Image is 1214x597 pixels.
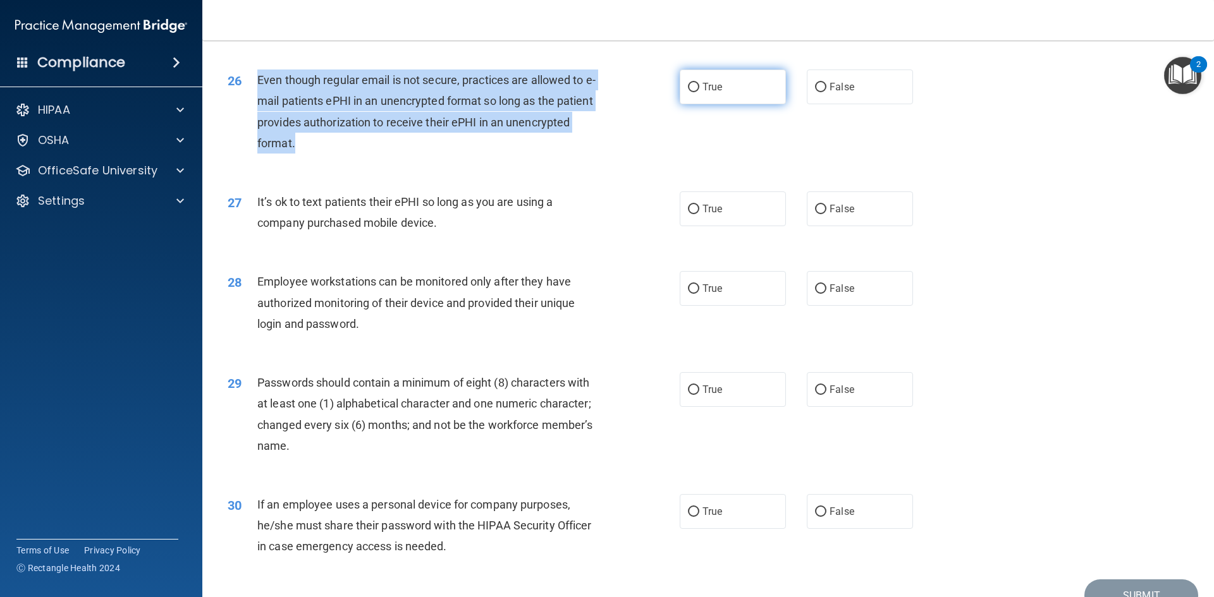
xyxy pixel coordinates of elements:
a: OSHA [15,133,184,148]
span: True [702,81,722,93]
p: OSHA [38,133,70,148]
span: True [702,203,722,215]
input: False [815,385,826,395]
input: True [688,83,699,92]
a: Terms of Use [16,544,69,557]
p: OfficeSafe University [38,163,157,178]
span: Passwords should contain a minimum of eight (8) characters with at least one (1) alphabetical cha... [257,376,592,452]
a: Privacy Policy [84,544,141,557]
a: OfficeSafe University [15,163,184,178]
span: 28 [228,275,242,290]
img: PMB logo [15,13,187,39]
div: 2 [1196,64,1201,81]
span: Ⓒ Rectangle Health 2024 [16,562,120,574]
span: False [830,81,854,93]
span: False [830,203,854,215]
span: If an employee uses a personal device for company purposes, he/she must share their password with... [257,498,591,553]
span: 29 [228,376,242,391]
span: Employee workstations can be monitored only after they have authorized monitoring of their device... [257,275,575,330]
span: Even though regular email is not secure, practices are allowed to e-mail patients ePHI in an unen... [257,73,596,150]
input: True [688,385,699,395]
iframe: Drift Widget Chat Controller [995,507,1199,558]
span: True [702,282,722,294]
input: True [688,205,699,214]
h4: Compliance [37,54,125,71]
button: Open Resource Center, 2 new notifications [1164,57,1201,94]
input: False [815,83,826,92]
input: False [815,284,826,294]
a: HIPAA [15,102,184,118]
a: Settings [15,193,184,208]
span: True [702,505,722,517]
p: HIPAA [38,102,70,118]
span: True [702,383,722,395]
p: Settings [38,193,85,208]
span: False [830,505,854,517]
span: False [830,282,854,294]
span: False [830,383,854,395]
input: False [815,205,826,214]
input: True [688,284,699,294]
span: 26 [228,73,242,88]
input: False [815,507,826,517]
span: It’s ok to text patients their ePHI so long as you are using a company purchased mobile device. [257,195,553,229]
span: 30 [228,498,242,513]
input: True [688,507,699,517]
span: 27 [228,195,242,210]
